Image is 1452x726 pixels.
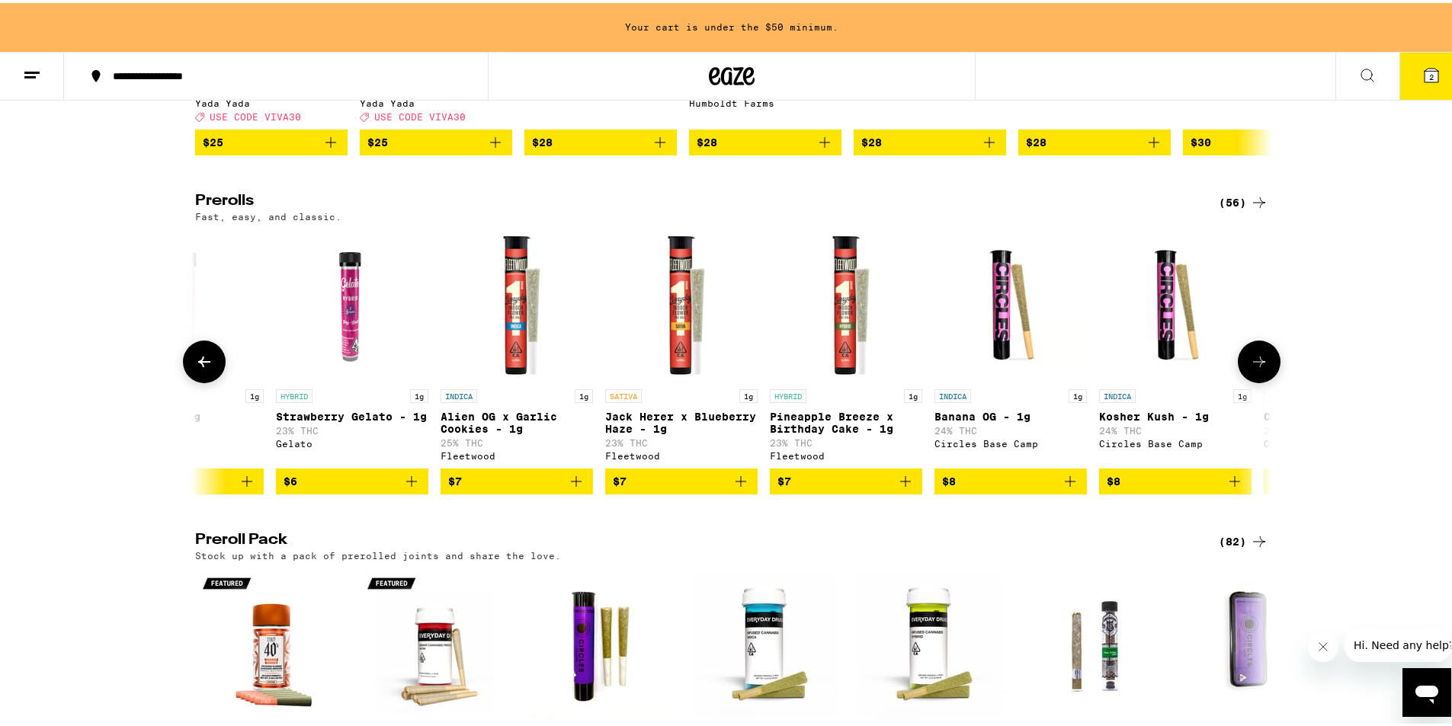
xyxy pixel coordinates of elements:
[1219,190,1268,209] a: (56)
[284,472,297,485] span: $6
[367,133,388,146] span: $25
[1271,472,1285,485] span: $8
[195,548,561,558] p: Stock up with a pack of prerolled joints and share the love.
[770,465,922,491] button: Add to bag
[1183,126,1335,152] button: Add to bag
[111,423,264,433] p: 20% THC
[613,472,627,485] span: $7
[524,565,677,718] img: Circles Eclipse - Dolato Diamond Infused 2-Pack - 1g
[934,226,1087,379] img: Circles Base Camp - Banana OG - 1g
[532,133,553,146] span: $28
[360,95,512,105] div: Yada Yada
[605,226,758,379] img: Fleetwood - Jack Herer x Blueberry Haze - 1g
[1308,628,1338,659] iframe: Close message
[195,529,1194,548] h2: Preroll Pack
[739,386,758,400] p: 1g
[195,565,348,718] img: STIIIZY - Orange Sunset Infused 5-Pack - 2.5g
[9,11,110,23] span: Hi. Need any help?
[1264,423,1416,433] p: 26% THC
[689,95,841,105] div: Humboldt Farms
[410,386,428,400] p: 1g
[111,436,264,446] div: Gelato
[1099,386,1136,400] p: INDICA
[276,408,428,420] p: Strawberry Gelato - 1g
[689,565,841,718] img: Everyday - Forbidden Fruit Infused 2-Pack - 1g
[441,408,593,432] p: Alien OG x Garlic Cookies - 1g
[1345,625,1451,659] iframe: Message from company
[1099,226,1252,379] img: Circles Base Camp - Kosher Kush - 1g
[934,386,971,400] p: INDICA
[111,465,264,491] button: Add to bag
[448,472,462,485] span: $7
[934,436,1087,446] div: Circles Base Camp
[441,465,593,491] button: Add to bag
[770,386,806,400] p: HYBRID
[276,226,428,465] a: Open page for Strawberry Gelato - 1g from Gelato
[1018,565,1171,718] img: El Blunto - Especial Silver: Verde Diamond Infused Blunt - 1.65g
[770,226,922,465] a: Open page for Pineapple Breeze x Birthday Cake - 1g from Fleetwood
[276,465,428,491] button: Add to bag
[854,126,1006,152] button: Add to bag
[1429,69,1434,78] span: 2
[1264,408,1416,420] p: Chocolope - 1g
[934,465,1087,491] button: Add to bag
[1183,565,1335,718] img: Circles Eclipse - Gumbo Diamond Infused 5-Pack - 3.5g
[195,95,348,105] div: Yada Yada
[605,435,758,445] p: 23% THC
[441,448,593,458] div: Fleetwood
[441,386,477,400] p: INDICA
[276,423,428,433] p: 23% THC
[1264,226,1416,465] a: Open page for Chocolope - 1g from Circles Base Camp
[770,226,922,379] img: Fleetwood - Pineapple Breeze x Birthday Cake - 1g
[942,472,956,485] span: $8
[1069,386,1087,400] p: 1g
[934,226,1087,465] a: Open page for Banana OG - 1g from Circles Base Camp
[1219,529,1268,548] a: (82)
[1099,408,1252,420] p: Kosher Kush - 1g
[276,436,428,446] div: Gelato
[605,226,758,465] a: Open page for Jack Herer x Blueberry Haze - 1g from Fleetwood
[934,423,1087,433] p: 24% THC
[1107,472,1120,485] span: $8
[861,133,882,146] span: $28
[360,126,512,152] button: Add to bag
[904,386,922,400] p: 1g
[276,386,313,400] p: HYBRID
[605,408,758,432] p: Jack Herer x Blueberry Haze - 1g
[195,126,348,152] button: Add to bag
[524,126,677,152] button: Add to bag
[1264,386,1300,400] p: SATIVA
[854,565,1006,718] img: Everyday - 24k Gold Punch Infused 2-Pack - 1g
[195,209,341,219] p: Fast, easy, and classic.
[1191,133,1211,146] span: $30
[441,226,593,379] img: Fleetwood - Alien OG x Garlic Cookies - 1g
[934,408,1087,420] p: Banana OG - 1g
[575,386,593,400] p: 1g
[111,226,264,465] a: Open page for Gelonade - 1g from Gelato
[441,226,593,465] a: Open page for Alien OG x Garlic Cookies - 1g from Fleetwood
[1099,436,1252,446] div: Circles Base Camp
[195,190,1194,209] h2: Prerolls
[605,448,758,458] div: Fleetwood
[697,133,717,146] span: $28
[1018,126,1171,152] button: Add to bag
[111,226,264,379] img: Gelato - Gelonade - 1g
[1264,226,1416,379] img: Circles Base Camp - Chocolope - 1g
[1099,226,1252,465] a: Open page for Kosher Kush - 1g from Circles Base Camp
[1264,465,1416,491] button: Add to bag
[276,226,428,379] img: Gelato - Strawberry Gelato - 1g
[1026,133,1047,146] span: $28
[1233,386,1252,400] p: 1g
[770,408,922,432] p: Pineapple Breeze x Birthday Cake - 1g
[360,565,512,718] img: Everyday - Super Lemon Haze 5-Pack - 3.5g
[441,435,593,445] p: 25% THC
[111,408,264,420] p: Gelonade - 1g
[770,435,922,445] p: 23% THC
[210,109,301,119] span: USE CODE VIVA30
[605,465,758,491] button: Add to bag
[1264,436,1416,446] div: Circles Base Camp
[1099,423,1252,433] p: 24% THC
[605,386,642,400] p: SATIVA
